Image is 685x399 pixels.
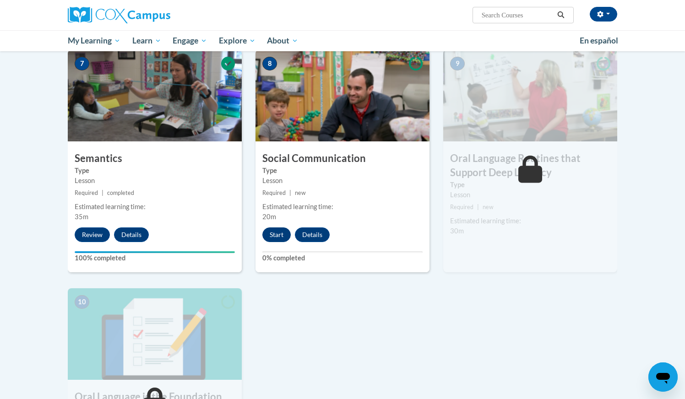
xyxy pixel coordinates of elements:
label: Type [450,180,610,190]
span: Explore [219,35,256,46]
div: Lesson [450,190,610,200]
button: Details [295,227,330,242]
div: Estimated learning time: [450,216,610,226]
a: Cox Campus [68,7,242,23]
iframe: Button to launch messaging window [648,362,678,392]
a: About [261,30,304,51]
span: | [102,189,103,196]
span: 10 [75,295,89,309]
h3: Social Communication [256,151,429,166]
span: | [289,189,291,196]
span: 8 [262,57,277,70]
button: Start [262,227,291,242]
span: 35m [75,213,88,221]
span: Learn [132,35,161,46]
span: completed [107,189,134,196]
span: | [477,204,479,210]
button: Search [554,10,568,21]
span: Required [75,189,98,196]
span: 7 [75,57,89,70]
button: Review [75,227,110,242]
span: 30m [450,227,464,235]
span: About [267,35,298,46]
label: Type [262,166,423,176]
span: 20m [262,213,276,221]
label: Type [75,166,235,176]
button: Account Settings [590,7,617,22]
div: Your progress [75,251,235,253]
span: 9 [450,57,465,70]
div: Lesson [262,176,423,186]
img: Course Image [443,50,617,141]
span: new [483,204,494,210]
h3: Oral Language Routines that Support Deep Literacy [443,151,617,180]
label: 0% completed [262,253,423,263]
div: Lesson [75,176,235,186]
a: Learn [126,30,167,51]
img: Course Image [256,50,429,141]
input: Search Courses [481,10,554,21]
div: Estimated learning time: [75,202,235,212]
span: Required [262,189,286,196]
img: Course Image [68,50,242,141]
a: Explore [213,30,261,51]
div: Estimated learning time: [262,202,423,212]
button: Details [114,227,149,242]
span: My Learning [68,35,120,46]
span: En español [580,36,618,45]
a: Engage [167,30,213,51]
a: My Learning [62,30,126,51]
img: Cox Campus [68,7,170,23]
label: 100% completed [75,253,235,263]
h3: Semantics [68,151,242,166]
span: Required [450,204,473,210]
div: Main menu [54,30,631,51]
a: En español [574,31,624,50]
span: new [295,189,306,196]
img: Course Image [68,288,242,380]
span: Engage [173,35,207,46]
